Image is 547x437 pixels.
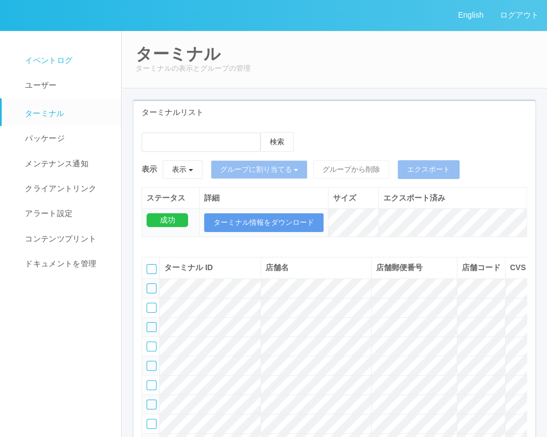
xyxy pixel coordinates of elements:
span: 店舗名 [265,263,289,272]
button: グループに割り当てる [211,160,308,179]
span: パッケージ [22,134,65,143]
button: 表示 [163,160,202,179]
span: イベントログ [22,56,72,65]
div: 成功 [147,213,188,227]
button: エクスポート [398,160,460,179]
span: ターミナル [22,109,65,118]
div: エクスポート済み [383,192,523,204]
button: 検索 [261,132,294,152]
div: サイズ [333,192,374,204]
a: イベントログ [2,48,122,73]
span: アラート設定 [22,209,72,218]
a: クライアントリンク [2,176,122,201]
span: メンテナンス通知 [22,159,88,168]
div: ターミナルリスト [133,101,535,124]
p: ターミナルの表示とグループの管理 [136,63,533,74]
a: ターミナル [2,98,122,126]
span: ドキュメントを管理 [22,259,96,268]
a: ドキュメントを管理 [2,251,122,276]
span: 表示 [142,164,157,175]
h2: ターミナル [136,45,533,63]
a: メンテナンス通知 [2,151,122,176]
span: クライアントリンク [22,184,96,193]
button: グループから削除 [313,160,389,179]
span: 店舗郵便番号 [376,263,423,272]
span: コンテンツプリント [22,234,96,243]
span: ユーザー [22,81,56,89]
a: ユーザー [2,73,122,98]
a: アラート設定 [2,201,122,226]
div: ターミナル ID [164,262,256,273]
a: パッケージ [2,126,122,151]
div: ステータス [147,192,195,204]
button: ターミナル情報をダウンロード [204,213,324,232]
span: 店舗コード [462,263,501,272]
a: コンテンツプリント [2,227,122,251]
div: 詳細 [204,192,324,204]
